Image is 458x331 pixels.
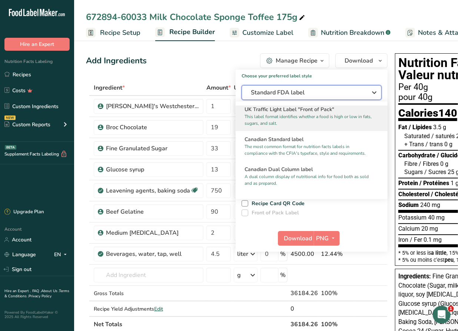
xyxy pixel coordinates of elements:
span: 140 [438,107,457,119]
span: / Lipides [409,124,432,131]
span: peu [445,257,454,263]
h2: UK Traffic Light Label "Front of Pack" [245,106,379,113]
span: / Fer [410,236,422,243]
span: Download [284,234,312,243]
span: Ingredient [94,83,125,92]
a: Nutrition Breakdown [308,24,391,41]
div: Gross Totals [94,290,203,297]
div: BETA [5,145,16,150]
div: 100% [321,289,352,298]
a: FAQ . [32,288,41,294]
span: 0.1 mg [424,236,442,243]
div: 672894-60033 Milk Chocolate Sponge Toffee 175g [86,10,306,24]
iframe: Intercom live chat [433,306,451,324]
h1: Choose your preferred label style [236,70,388,79]
span: / trans [425,141,443,148]
div: Beef Gelatine [106,207,199,216]
div: Add Ingredients [86,55,147,67]
span: Recipe Card QR Code [248,200,305,207]
span: Fibre [404,160,417,167]
div: Leavening agents, baking soda [106,186,190,195]
span: Sodium [398,201,419,208]
span: / Sucres [424,168,446,175]
div: Medium [MEDICAL_DATA] [106,228,199,237]
div: EN [54,250,70,259]
div: NEW [4,116,16,120]
div: Upgrade Plan [4,208,44,216]
span: PNG [316,234,329,243]
span: Edit [154,305,163,312]
h2: Canadian Standard label [245,136,379,143]
span: Calcium [398,225,420,232]
div: Glucose syrup [106,165,199,174]
span: Download [345,56,373,65]
button: Manage Recipe [260,53,329,68]
div: Calories [398,108,457,121]
div: liter [237,250,248,258]
a: Language [4,248,36,261]
span: Standard FDA label [251,88,362,97]
span: Nutrition Breakdown [321,28,384,38]
a: Customize Label [230,24,293,41]
button: Hire an Expert [4,38,70,51]
div: [PERSON_NAME]'s Westchester Cocoa 24 [106,102,199,111]
h2: Canadian Dual Column label [245,165,379,173]
span: Sugars [404,168,423,175]
p: This label format identifies whether a food is high or low in fats, sugars, and salt. [245,113,372,127]
button: Standard FDA label [242,85,382,100]
span: + Trans [404,141,424,148]
a: Recipe Builder [155,24,215,41]
span: Recipe Setup [100,28,140,38]
div: Powered By FoodLabelMaker © 2025 All Rights Reserved [4,310,70,319]
div: 12.44% [321,250,352,258]
div: Beverages, water, tap, well [106,250,199,258]
span: 40 mg [428,214,445,221]
span: Unit [234,83,248,92]
button: PNG [314,231,340,246]
span: Fat [398,124,407,131]
div: Custom Reports [4,121,50,128]
div: g [237,271,241,280]
a: Recipe Setup [86,24,140,41]
span: a little [431,250,447,256]
span: Protein [398,180,418,187]
div: 0 [291,304,318,313]
button: Download [278,231,314,246]
span: Front of Pack Label [248,210,299,216]
span: Carbohydrate [398,152,435,159]
div: 36184.26 [291,289,318,298]
a: About Us . [41,288,59,294]
div: 4500.00 [291,250,318,258]
button: Download [335,53,388,68]
a: Privacy Policy [29,294,52,299]
span: / Fibres [419,160,439,167]
span: Cholesterol [398,191,429,198]
span: 0 g [440,160,448,167]
span: 0 g [444,141,452,148]
span: / Protéines [419,180,449,187]
span: Recipe Builder [169,27,215,37]
input: Add Ingredient [94,268,203,282]
div: Manage Recipe [276,56,318,65]
span: Ingredients: [398,273,431,280]
p: A dual column display of nutritional info for food both as sold and as prepared. [245,173,372,187]
span: Customize Label [242,28,293,38]
span: 3.5 g [433,124,446,131]
span: / saturés [431,133,455,140]
div: Broc Chocolate [106,123,199,132]
p: The most common format for nutrition facts labels in compliance with the CFIA's typeface, style a... [245,143,372,157]
div: Fine Granulated Sugar [106,144,199,153]
span: Saturated [404,133,430,140]
span: Potassium [398,214,427,221]
span: Iron [398,236,408,243]
span: 240 mg [420,201,440,208]
a: Hire an Expert . [4,288,31,294]
span: Amount [206,83,231,92]
span: 1 [448,306,454,312]
span: 20 mg [421,225,438,232]
a: Terms & Conditions . [4,288,69,299]
div: Recipe Yield Adjustments [94,305,203,313]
